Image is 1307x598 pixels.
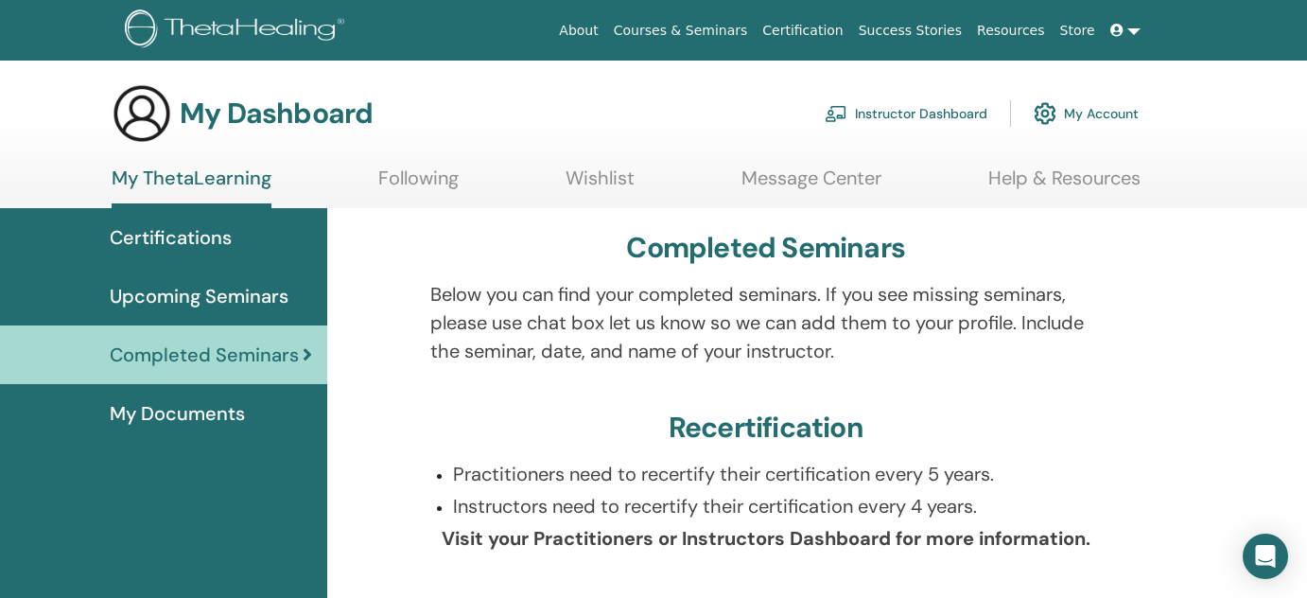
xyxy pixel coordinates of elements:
[110,282,288,310] span: Upcoming Seminars
[430,280,1101,365] p: Below you can find your completed seminars. If you see missing seminars, please use chat box let ...
[825,105,847,122] img: chalkboard-teacher.svg
[988,167,1141,203] a: Help & Resources
[1053,13,1103,48] a: Store
[378,167,459,203] a: Following
[626,231,905,265] h3: Completed Seminars
[442,526,1090,551] b: Visit your Practitioners or Instructors Dashboard for more information.
[606,13,756,48] a: Courses & Seminars
[453,492,1101,520] p: Instructors need to recertify their certification every 4 years.
[551,13,605,48] a: About
[969,13,1053,48] a: Resources
[110,399,245,428] span: My Documents
[741,167,881,203] a: Message Center
[1243,534,1288,579] div: Open Intercom Messenger
[453,460,1101,488] p: Practitioners need to recertify their certification every 5 years.
[110,341,299,369] span: Completed Seminars
[566,167,635,203] a: Wishlist
[825,93,987,134] a: Instructor Dashboard
[669,411,863,445] h3: Recertification
[755,13,850,48] a: Certification
[1034,93,1139,134] a: My Account
[112,167,271,208] a: My ThetaLearning
[180,97,373,131] h3: My Dashboard
[110,223,232,252] span: Certifications
[112,83,172,144] img: generic-user-icon.jpg
[125,9,351,52] img: logo.png
[851,13,969,48] a: Success Stories
[1034,97,1056,130] img: cog.svg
